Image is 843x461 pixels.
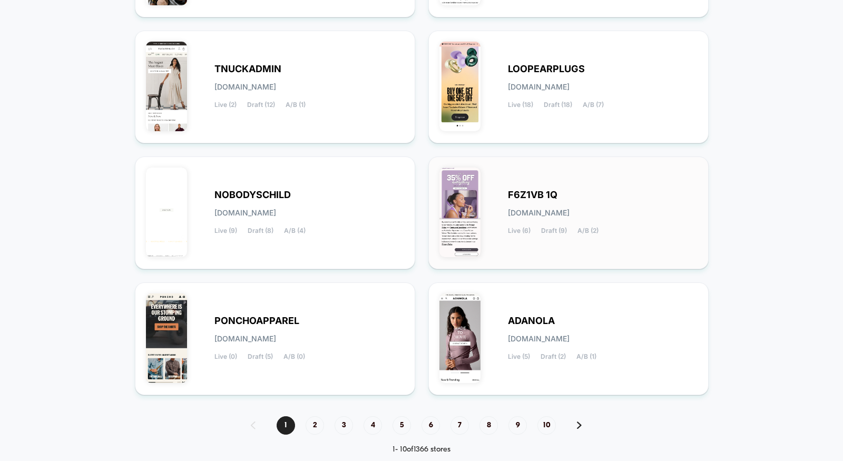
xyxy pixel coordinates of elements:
[248,227,273,234] span: Draft (8)
[214,101,237,109] span: Live (2)
[508,65,585,73] span: LOOPEARPLUGS
[146,293,188,383] img: PONCHOAPPAREL
[214,191,291,199] span: NOBODYSCHILD
[583,101,604,109] span: A/B (7)
[364,416,382,435] span: 4
[214,227,237,234] span: Live (9)
[541,227,567,234] span: Draft (9)
[277,416,295,435] span: 1
[393,416,411,435] span: 5
[421,416,440,435] span: 6
[214,317,299,325] span: PONCHOAPPAREL
[248,353,273,360] span: Draft (5)
[284,227,306,234] span: A/B (4)
[508,335,570,342] span: [DOMAIN_NAME]
[577,227,599,234] span: A/B (2)
[146,42,188,131] img: TNUCKADMIN
[439,42,481,131] img: LOOPEARPLUGS
[439,168,481,257] img: F6Z1VB_1Q
[450,416,469,435] span: 7
[508,353,530,360] span: Live (5)
[537,416,556,435] span: 10
[541,353,566,360] span: Draft (2)
[214,353,237,360] span: Live (0)
[439,293,481,383] img: ADANOLA
[335,416,353,435] span: 3
[283,353,305,360] span: A/B (0)
[214,65,281,73] span: TNUCKADMIN
[508,317,555,325] span: ADANOLA
[508,83,570,91] span: [DOMAIN_NAME]
[576,353,596,360] span: A/B (1)
[479,416,498,435] span: 8
[508,416,527,435] span: 9
[544,101,572,109] span: Draft (18)
[306,416,324,435] span: 2
[577,421,582,429] img: pagination forward
[214,335,276,342] span: [DOMAIN_NAME]
[240,445,603,454] div: 1 - 10 of 1366 stores
[508,209,570,217] span: [DOMAIN_NAME]
[286,101,306,109] span: A/B (1)
[214,83,276,91] span: [DOMAIN_NAME]
[146,168,188,257] img: NOBODYSCHILD
[508,227,531,234] span: Live (6)
[508,101,533,109] span: Live (18)
[247,101,275,109] span: Draft (12)
[508,191,557,199] span: F6Z1VB 1Q
[214,209,276,217] span: [DOMAIN_NAME]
